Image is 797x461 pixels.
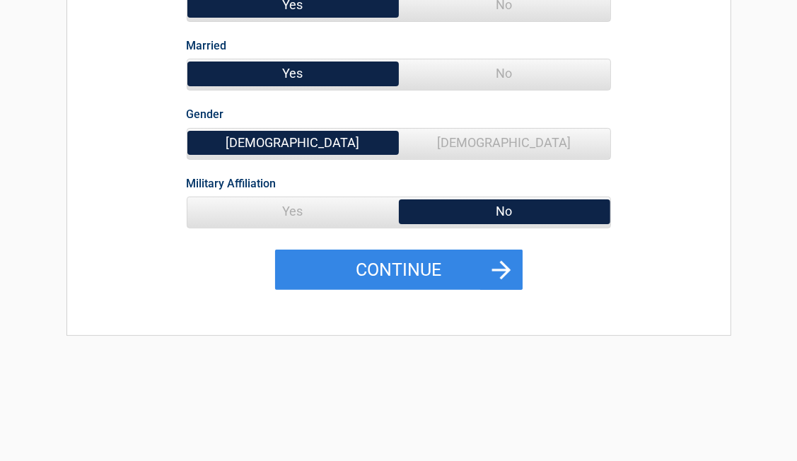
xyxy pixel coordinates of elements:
span: No [399,197,610,226]
label: Military Affiliation [187,174,277,193]
label: Gender [187,105,224,124]
span: Yes [187,197,399,226]
span: [DEMOGRAPHIC_DATA] [399,129,610,157]
span: Yes [187,59,399,88]
span: No [399,59,610,88]
span: [DEMOGRAPHIC_DATA] [187,129,399,157]
label: Married [187,36,227,55]
button: Continue [275,250,523,291]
